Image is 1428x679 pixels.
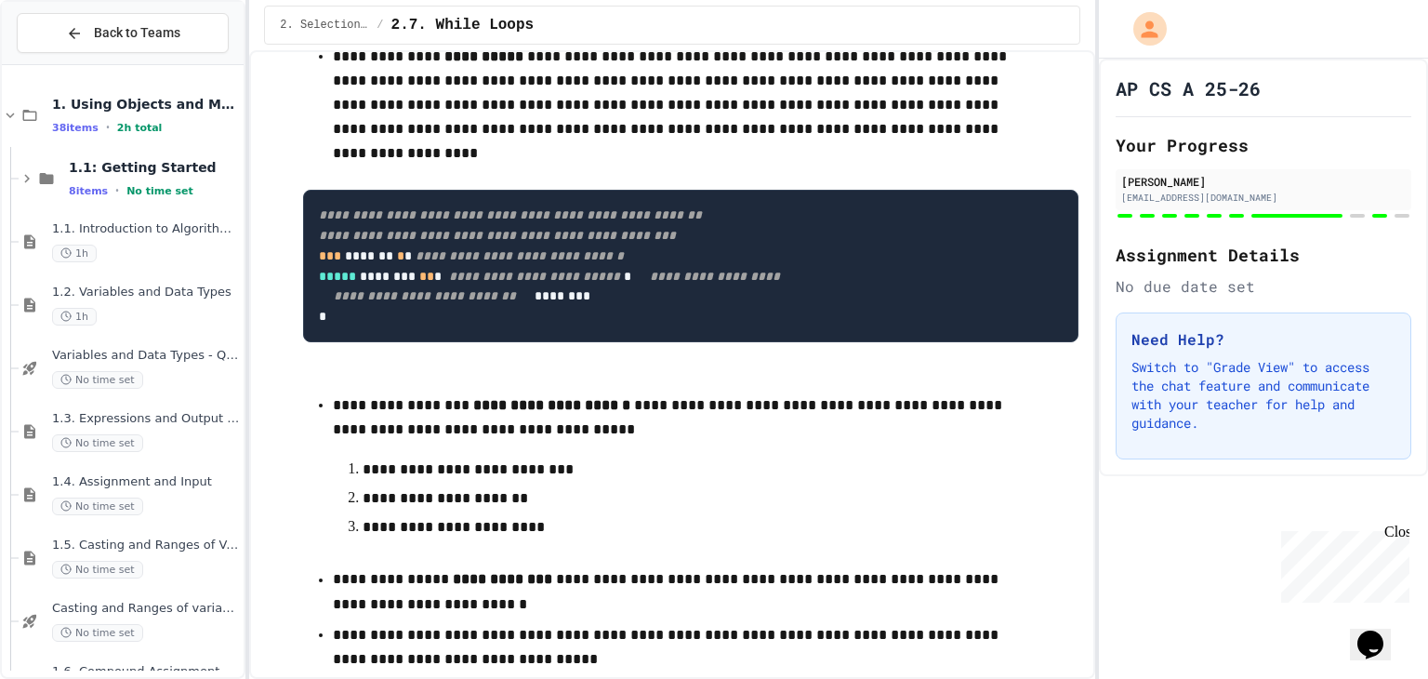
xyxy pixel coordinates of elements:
span: Variables and Data Types - Quiz [52,348,240,364]
span: • [115,183,119,198]
span: 1.2. Variables and Data Types [52,285,240,300]
p: Switch to "Grade View" to access the chat feature and communicate with your teacher for help and ... [1131,358,1396,433]
span: 2h total [117,122,163,134]
span: 1.5. Casting and Ranges of Values [52,538,240,553]
h2: Your Progress [1116,132,1412,158]
iframe: chat widget [1350,605,1409,660]
div: [PERSON_NAME] [1121,173,1407,190]
span: 1.4. Assignment and Input [52,474,240,490]
span: 2. Selection and Iteration [280,18,369,33]
h1: AP CS A 25-26 [1116,75,1261,101]
iframe: chat widget [1274,524,1409,603]
div: [EMAIL_ADDRESS][DOMAIN_NAME] [1121,191,1407,205]
span: 1h [52,308,97,326]
span: No time set [52,434,143,452]
div: No due date set [1116,275,1412,298]
span: 8 items [69,185,108,197]
span: • [106,120,110,135]
span: 1. Using Objects and Methods [52,96,240,113]
span: 38 items [52,122,99,134]
span: No time set [52,561,143,579]
span: No time set [52,371,143,389]
span: / [377,18,383,33]
span: 1.1: Getting Started [69,159,240,176]
h2: Assignment Details [1116,242,1412,268]
span: No time set [126,185,193,197]
span: No time set [52,498,143,515]
div: Chat with us now!Close [7,7,128,118]
span: 2.7. While Loops [391,14,535,36]
span: No time set [52,624,143,642]
div: My Account [1114,7,1171,50]
span: 1.3. Expressions and Output [New] [52,411,240,427]
span: 1.1. Introduction to Algorithms, Programming, and Compilers [52,221,240,237]
span: Back to Teams [94,23,180,43]
button: Back to Teams [17,13,229,53]
span: 1h [52,245,97,262]
span: Casting and Ranges of variables - Quiz [52,601,240,617]
h3: Need Help? [1131,328,1396,351]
